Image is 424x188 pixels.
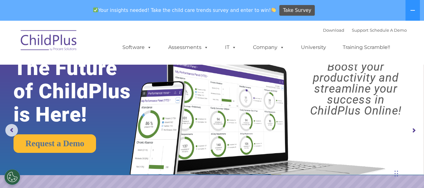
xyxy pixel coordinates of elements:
[336,41,396,54] a: Training Scramble!!
[87,41,106,46] span: Last name
[271,8,276,12] img: 👏
[370,28,407,33] a: Schedule A Demo
[93,8,98,12] img: ✅
[323,28,344,33] a: Download
[4,169,20,185] button: Cookies Settings
[352,28,368,33] a: Support
[394,164,398,183] div: Drag
[393,158,424,188] iframe: Chat Widget
[91,4,279,16] span: Your insights needed! Take the child care trends survey and enter to win!
[116,41,158,54] a: Software
[279,5,315,16] a: Take Survey
[247,41,291,54] a: Company
[295,41,332,54] a: University
[18,26,80,57] img: ChildPlus by Procare Solutions
[13,134,96,153] a: Request a Demo
[283,5,311,16] span: Take Survey
[323,28,407,33] font: |
[162,41,215,54] a: Assessments
[87,67,114,72] span: Phone number
[219,41,243,54] a: IT
[13,56,149,126] rs-layer: The Future of ChildPlus is Here!
[293,61,419,116] rs-layer: Boost your productivity and streamline your success in ChildPlus Online!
